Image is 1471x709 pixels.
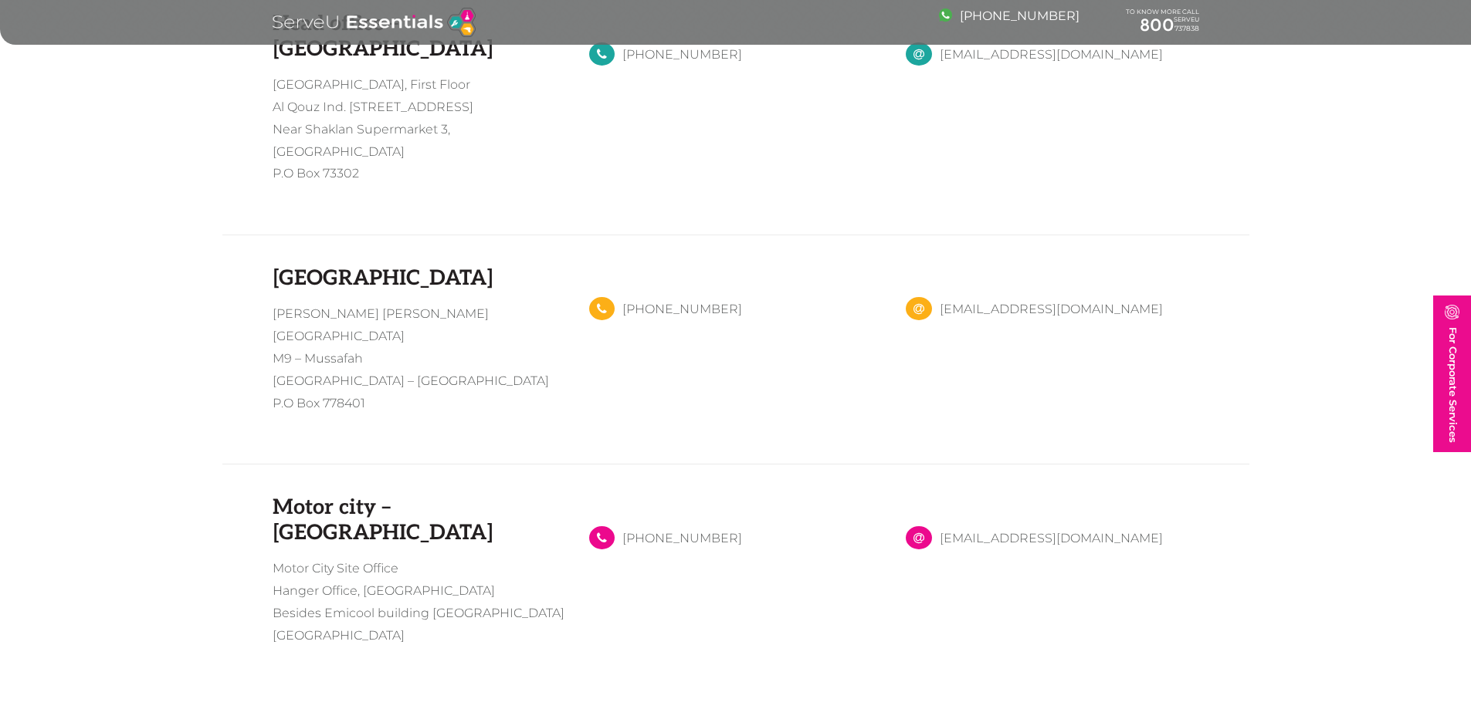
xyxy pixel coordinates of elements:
[940,531,1163,545] a: [EMAIL_ADDRESS][DOMAIN_NAME]
[939,8,952,22] img: image
[622,531,742,545] a: [PHONE_NUMBER]
[622,302,742,316] a: [PHONE_NUMBER]
[273,266,566,291] h3: [GEOGRAPHIC_DATA]
[1126,8,1199,36] div: TO KNOW MORE CALL SERVEU
[939,8,1080,23] a: [PHONE_NUMBER]
[273,74,566,185] p: [GEOGRAPHIC_DATA], First Floor Al Qouz Ind. [STREET_ADDRESS] Near Shaklan Supermarket 3, [GEOGRAP...
[1126,15,1199,35] a: 800737838
[273,303,566,414] p: [PERSON_NAME] [PERSON_NAME][GEOGRAPHIC_DATA] M9 – Mussafah [GEOGRAPHIC_DATA] – [GEOGRAPHIC_DATA] ...
[273,495,566,545] h3: Motor city – [GEOGRAPHIC_DATA]
[940,302,1163,316] a: [EMAIL_ADDRESS][DOMAIN_NAME]
[1445,305,1459,319] img: image
[273,8,476,37] img: logo
[1140,15,1174,35] span: 800
[273,558,566,647] p: Motor City Site Office Hanger Office, [GEOGRAPHIC_DATA] Besides Emicool building [GEOGRAPHIC_DATA...
[1433,295,1471,452] a: For Corporate Services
